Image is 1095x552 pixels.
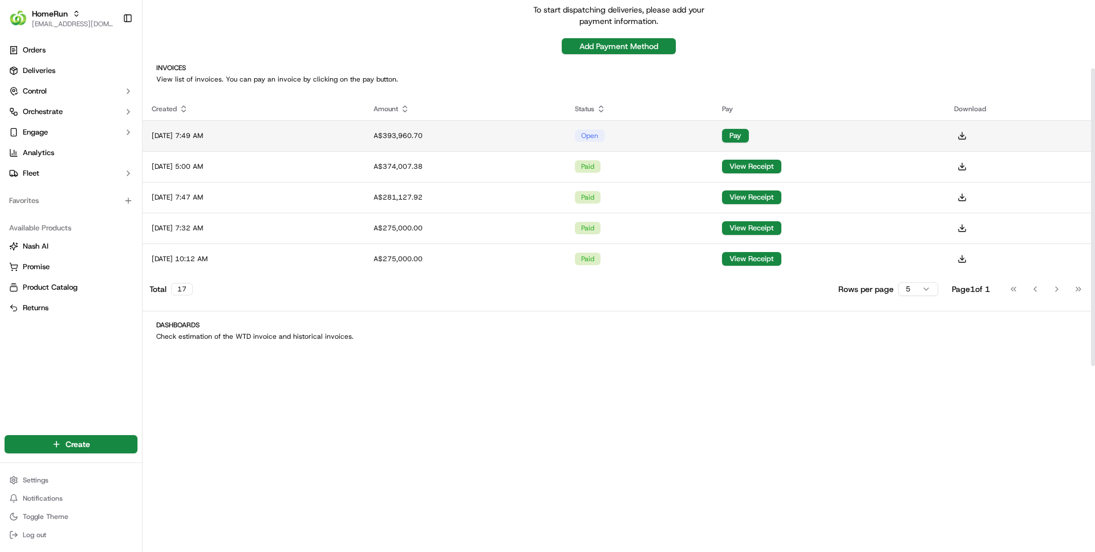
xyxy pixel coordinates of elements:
[5,490,137,506] button: Notifications
[23,107,63,117] span: Orchestrate
[374,104,557,113] div: Amount
[11,46,208,64] p: Welcome 👋
[23,476,48,485] span: Settings
[11,11,34,34] img: Nash
[171,283,193,295] div: 17
[722,129,749,143] button: Pay
[5,123,137,141] button: Engage
[95,208,99,217] span: •
[11,109,32,129] img: 1736555255976-a54dd68f-1ca7-489b-9aae-adbdc363a1c4
[5,5,118,32] button: HomeRunHomeRun[EMAIL_ADDRESS][DOMAIN_NAME]
[23,86,47,96] span: Control
[722,160,781,173] button: View Receipt
[143,182,364,213] td: [DATE] 7:47 AM
[954,104,1086,113] div: Download
[177,146,208,160] button: See all
[152,104,355,113] div: Created
[575,104,703,113] div: Status
[575,129,605,142] div: open
[9,303,133,313] a: Returns
[5,278,137,297] button: Product Catalog
[23,255,87,266] span: Knowledge Base
[143,243,364,274] td: [DATE] 10:12 AM
[23,241,48,251] span: Nash AI
[23,303,48,313] span: Returns
[23,530,46,539] span: Log out
[51,120,157,129] div: We're available if you need us!
[5,258,137,276] button: Promise
[11,256,21,265] div: 📗
[562,38,676,54] button: Add Payment Method
[92,250,188,271] a: 💻API Documentation
[5,435,137,453] button: Create
[80,282,138,291] a: Powered byPylon
[7,250,92,271] a: 📗Knowledge Base
[11,148,76,157] div: Past conversations
[5,509,137,525] button: Toggle Theme
[23,127,48,137] span: Engage
[35,177,92,186] span: [PERSON_NAME]
[23,148,54,158] span: Analytics
[96,256,106,265] div: 💻
[9,262,133,272] a: Promise
[24,109,44,129] img: 4281594248423_2fcf9dad9f2a874258b8_72.png
[722,252,781,266] button: View Receipt
[5,41,137,59] a: Orders
[575,222,601,234] div: paid
[5,62,137,80] a: Deliveries
[5,82,137,100] button: Control
[575,191,601,204] div: paid
[156,63,1081,72] h2: Invoices
[30,74,205,86] input: Got a question? Start typing here...
[838,283,894,295] p: Rows per page
[5,192,137,210] div: Favorites
[156,320,1081,330] h2: Dashboards
[5,103,137,121] button: Orchestrate
[32,19,113,29] span: [EMAIL_ADDRESS][DOMAIN_NAME]
[722,190,781,204] button: View Receipt
[374,224,557,233] div: A$275,000.00
[5,164,137,182] button: Fleet
[722,104,936,113] div: Pay
[23,168,39,178] span: Fleet
[143,213,364,243] td: [DATE] 7:32 AM
[23,45,46,55] span: Orders
[9,241,133,251] a: Nash AI
[374,254,557,263] div: A$275,000.00
[575,253,601,265] div: paid
[156,75,1081,84] p: View list of invoices. You can pay an invoice by clicking on the pay button.
[5,527,137,543] button: Log out
[952,283,990,295] div: Page 1 of 1
[575,160,601,173] div: paid
[108,255,183,266] span: API Documentation
[143,120,364,151] td: [DATE] 7:49 AM
[51,109,187,120] div: Start new chat
[95,177,99,186] span: •
[5,299,137,317] button: Returns
[101,177,124,186] span: [DATE]
[113,283,138,291] span: Pylon
[9,9,27,27] img: HomeRun
[374,131,557,140] div: A$393,960.70
[5,144,137,162] a: Analytics
[194,112,208,126] button: Start new chat
[23,282,78,293] span: Product Catalog
[143,151,364,182] td: [DATE] 5:00 AM
[23,177,32,186] img: 1736555255976-a54dd68f-1ca7-489b-9aae-adbdc363a1c4
[156,332,1081,341] p: Check estimation of the WTD invoice and historical invoices.
[374,193,557,202] div: A$281,127.92
[5,219,137,237] div: Available Products
[23,262,50,272] span: Promise
[23,512,68,521] span: Toggle Theme
[374,162,557,171] div: A$374,007.38
[35,208,92,217] span: [PERSON_NAME]
[66,439,90,450] span: Create
[5,472,137,488] button: Settings
[32,8,68,19] button: HomeRun
[101,208,124,217] span: [DATE]
[23,66,55,76] span: Deliveries
[9,282,133,293] a: Product Catalog
[528,4,710,27] p: To start dispatching deliveries, please add your payment information.
[11,166,30,184] img: Masood Aslam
